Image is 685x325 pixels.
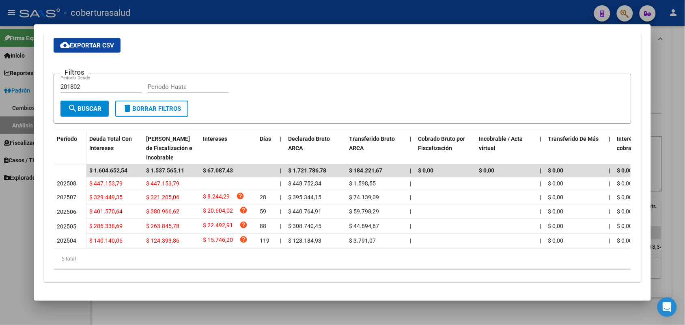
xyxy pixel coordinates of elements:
span: 202506 [57,209,76,215]
span: | [540,194,541,200]
span: | [280,194,281,200]
span: $ 440.764,91 [288,208,321,215]
datatable-header-cell: Deuda Total Con Intereses [86,130,143,166]
span: $ 0,00 [548,223,563,229]
button: Exportar CSV [54,38,121,53]
span: | [280,180,281,187]
span: Borrar Filtros [123,105,181,112]
i: help [239,206,248,214]
span: Declarado Bruto ARCA [288,136,330,151]
button: Borrar Filtros [115,101,188,117]
span: $ 124.393,86 [146,237,179,244]
button: Buscar [60,101,109,117]
span: Cobrado Bruto por Fiscalización [418,136,465,151]
span: $ 329.449,35 [89,194,123,200]
span: | [609,223,610,229]
span: $ 0,00 [548,180,563,187]
span: Buscar [68,105,101,112]
span: $ 22.492,91 [203,221,233,232]
i: help [236,192,244,200]
span: | [540,237,541,244]
datatable-header-cell: | [407,130,415,166]
span: $ 0,00 [548,208,563,215]
datatable-header-cell: Cobrado Bruto por Fiscalización [415,130,476,166]
span: Interés Aporte cobrado por ARCA [617,136,663,151]
i: help [239,221,248,229]
span: | [609,136,610,142]
span: $ 140.140,06 [89,237,123,244]
span: 202504 [57,237,76,244]
span: $ 286.338,69 [89,223,123,229]
span: $ 380.966,62 [146,208,179,215]
span: $ 184.221,67 [349,167,382,174]
span: $ 0,00 [617,167,632,174]
span: $ 0,00 [479,167,494,174]
div: Open Intercom Messenger [657,297,677,317]
datatable-header-cell: Declarado Bruto ARCA [285,130,346,166]
span: 202507 [57,194,76,200]
span: | [609,208,610,215]
span: | [280,136,282,142]
span: $ 1.537.565,11 [146,167,184,174]
span: Deuda Total Con Intereses [89,136,132,151]
span: [PERSON_NAME] de Fiscalización e Incobrable [146,136,192,161]
datatable-header-cell: Transferido De Más [545,130,605,166]
span: | [410,180,411,187]
datatable-header-cell: | [277,130,285,166]
span: $ 0,00 [548,237,563,244]
span: | [280,208,281,215]
span: | [410,136,411,142]
span: $ 1.604.652,54 [89,167,127,174]
span: $ 0,00 [418,167,433,174]
span: | [410,194,411,200]
span: | [540,136,541,142]
span: $ 44.894,67 [349,223,379,229]
span: $ 1.721.786,78 [288,167,326,174]
datatable-header-cell: Incobrable / Acta virtual [476,130,536,166]
span: $ 15.746,20 [203,235,233,246]
span: $ 447.153,79 [89,180,123,187]
span: $ 308.740,45 [288,223,321,229]
span: $ 0,00 [617,237,632,244]
span: $ 395.344,15 [288,194,321,200]
span: $ 1.598,55 [349,180,376,187]
span: $ 128.184,93 [288,237,321,244]
span: | [410,237,411,244]
span: | [609,180,610,187]
span: | [540,180,541,187]
span: | [410,223,411,229]
mat-icon: delete [123,103,132,113]
span: Intereses [203,136,227,142]
span: $ 447.153,79 [146,180,179,187]
span: | [540,223,541,229]
mat-icon: search [68,103,78,113]
datatable-header-cell: | [605,130,614,166]
span: | [410,208,411,215]
span: | [540,208,541,215]
datatable-header-cell: Intereses [200,130,256,166]
span: $ 263.845,78 [146,223,179,229]
div: Aportes y Contribuciones de la Empresa: 30716551489 [44,5,641,282]
i: help [239,235,248,243]
span: Incobrable / Acta virtual [479,136,523,151]
span: $ 448.752,34 [288,180,321,187]
datatable-header-cell: Transferido Bruto ARCA [346,130,407,166]
span: | [410,167,411,174]
span: $ 0,00 [617,194,632,200]
span: $ 59.798,29 [349,208,379,215]
span: $ 0,00 [617,180,632,187]
mat-icon: cloud_download [60,40,70,50]
span: | [540,167,541,174]
span: $ 74.139,09 [349,194,379,200]
h3: Filtros [60,68,88,77]
span: $ 67.087,43 [203,167,233,174]
span: | [280,237,281,244]
datatable-header-cell: Interés Aporte cobrado por ARCA [614,130,674,166]
span: $ 0,00 [617,223,632,229]
datatable-header-cell: Dias [256,130,277,166]
span: $ 8.244,29 [203,192,230,203]
span: | [609,237,610,244]
span: Transferido De Más [548,136,599,142]
datatable-header-cell: Período [54,130,86,164]
span: $ 0,00 [548,167,563,174]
